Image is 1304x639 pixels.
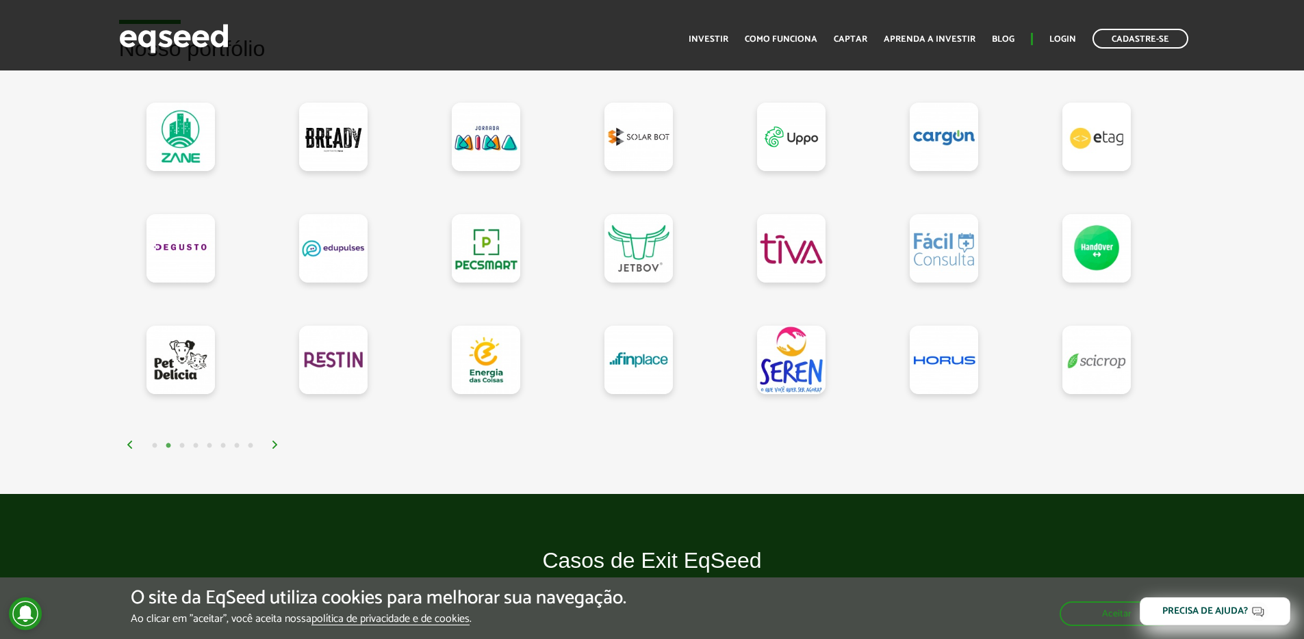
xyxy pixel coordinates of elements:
[992,35,1014,44] a: Blog
[131,612,626,625] p: Ao clicar em "aceitar", você aceita nossa .
[604,214,673,283] a: JetBov
[452,326,520,394] a: Energia das Coisas
[1062,103,1131,171] a: Etag Digital
[227,549,1076,593] h2: Casos de Exit EqSeed
[757,214,826,283] a: Tiva
[203,439,216,453] button: 5 of 4
[834,35,867,44] a: Captar
[126,441,134,449] img: arrow%20left.svg
[146,326,215,394] a: Pet Delícia
[189,439,203,453] button: 4 of 4
[604,103,673,171] a: Solar Bot
[910,103,978,171] a: CargOn
[299,103,368,171] a: Bready
[148,439,162,453] button: 1 of 4
[146,214,215,283] a: Degusto Brands
[271,441,279,449] img: arrow%20right.svg
[146,103,215,171] a: Zane
[452,214,520,283] a: Pecsmart
[604,326,673,394] a: Finplace
[910,214,978,283] a: Fácil Consulta
[452,103,520,171] a: Jornada Mima
[131,588,626,609] h5: O site da EqSeed utiliza cookies para melhorar sua navegação.
[1092,29,1188,49] a: Cadastre-se
[910,326,978,394] a: HORUS
[311,614,470,625] a: política de privacidade e de cookies
[216,439,230,453] button: 6 of 4
[230,439,244,453] button: 7 of 4
[162,439,175,453] button: 2 of 4
[119,21,229,57] img: EqSeed
[299,326,368,394] a: Restin
[175,439,189,453] button: 3 of 4
[884,35,975,44] a: Aprenda a investir
[745,35,817,44] a: Como funciona
[1062,326,1131,394] a: SciCrop
[1062,214,1131,283] a: HandOver
[1049,35,1076,44] a: Login
[299,214,368,283] a: Edupulses
[1060,601,1174,626] button: Aceitar
[757,103,826,171] a: Uppo
[757,326,826,394] a: Seren
[244,439,257,453] button: 8 of 4
[689,35,728,44] a: Investir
